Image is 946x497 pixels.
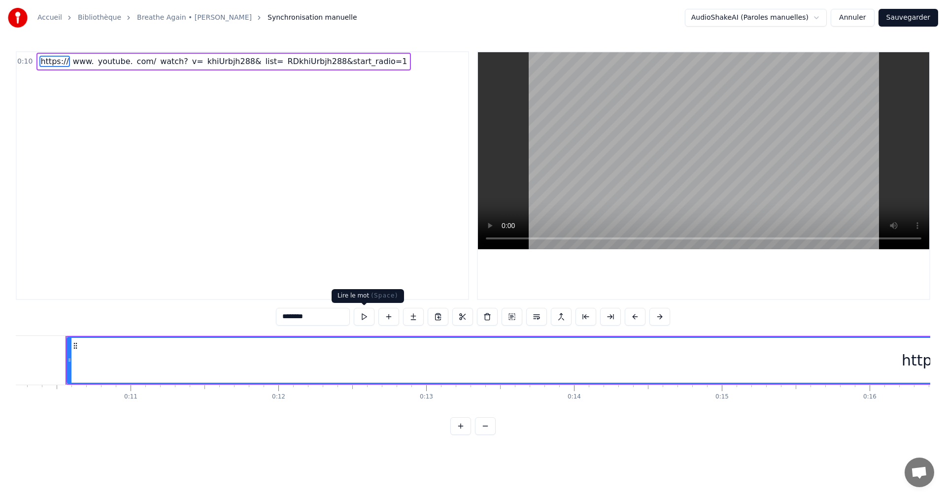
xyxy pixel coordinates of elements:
div: 0:16 [863,393,877,401]
div: 0:15 [715,393,729,401]
span: Synchronisation manuelle [268,13,357,23]
span: youtube. [97,56,134,67]
span: www. [72,56,95,67]
span: ( Space ) [371,292,398,299]
span: v= [191,56,204,67]
a: Breathe Again • [PERSON_NAME] [137,13,252,23]
span: list= [265,56,285,67]
div: 0:11 [124,393,137,401]
div: Ouvrir le chat [905,458,934,487]
span: RDkhiUrbjh288&start_radio=1 [286,56,408,67]
nav: breadcrumb [37,13,357,23]
button: Sauvegarder [878,9,938,27]
div: 0:13 [420,393,433,401]
div: 0:12 [272,393,285,401]
div: Lire le mot [332,289,404,303]
span: khiUrbjh288& [206,56,263,67]
span: https:// [39,56,69,67]
img: youka [8,8,28,28]
a: Bibliothèque [78,13,121,23]
span: com/ [136,56,158,67]
div: 0:14 [568,393,581,401]
span: watch? [159,56,189,67]
a: Accueil [37,13,62,23]
span: 0:10 [17,57,33,66]
button: Annuler [831,9,874,27]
